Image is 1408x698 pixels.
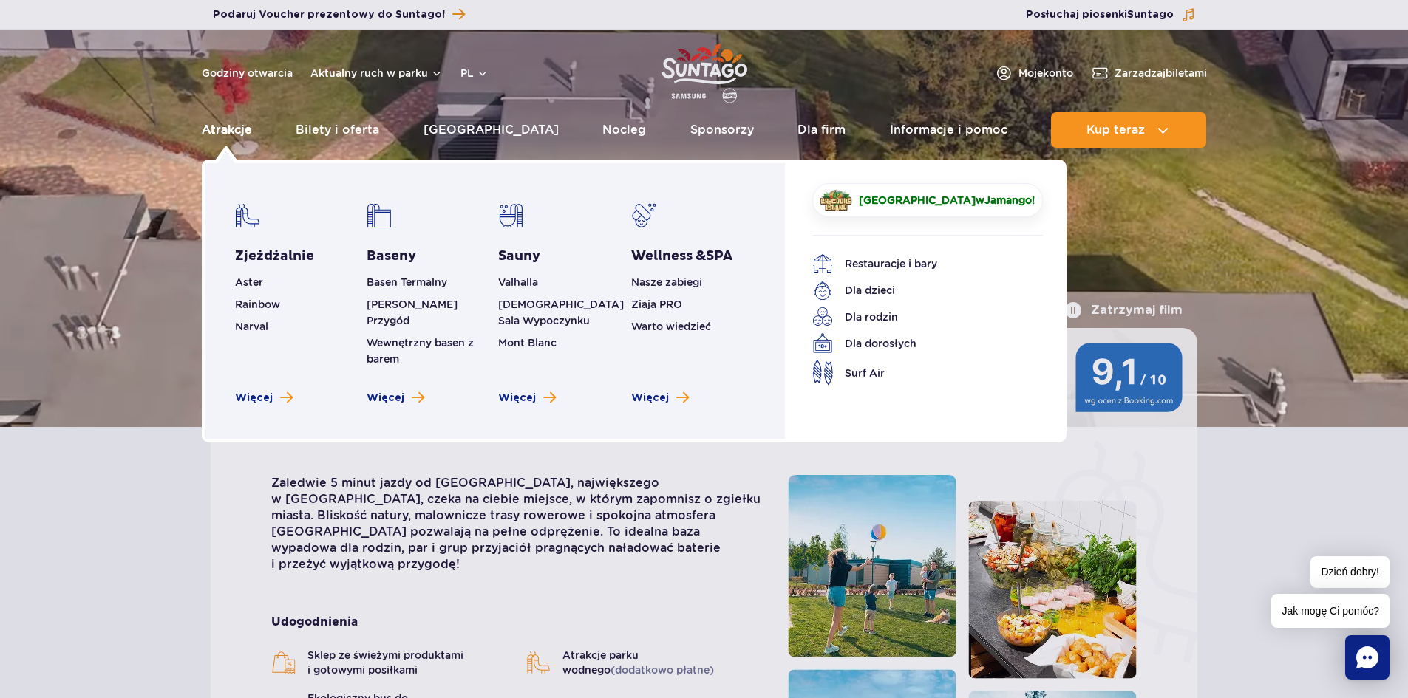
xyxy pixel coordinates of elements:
button: Aktualny ruch w parku [310,67,443,79]
a: Informacje i pomoc [890,112,1007,148]
a: Dla rodzin [812,307,1021,327]
a: Sponsorzy [690,112,754,148]
span: Więcej [367,391,404,406]
span: [GEOGRAPHIC_DATA] [859,194,976,206]
a: [GEOGRAPHIC_DATA] [424,112,559,148]
a: Godziny otwarcia [202,66,293,81]
a: Bilety i oferta [296,112,379,148]
span: w ! [860,193,1035,208]
a: Wellness &SPA [631,247,732,265]
span: Więcej [235,391,273,406]
span: Moje konto [1018,66,1073,81]
a: Mont Blanc [498,337,557,349]
a: Rainbow [235,298,280,310]
a: Zobacz więcej basenów [367,391,424,406]
span: Więcej [631,391,669,406]
a: [PERSON_NAME] Przygód [367,298,458,326]
a: Zobacz więcej zjeżdżalni [235,391,293,406]
button: pl [460,66,489,81]
a: Sauny [498,247,540,265]
a: Zarządzajbiletami [1091,64,1207,82]
a: Dla dzieci [812,280,1021,301]
a: Dla dorosłych [812,333,1021,354]
span: Wellness & [631,247,732,264]
span: Kup teraz [1086,123,1145,137]
a: Zobacz więcej Wellness & SPA [631,391,689,406]
a: Mojekonto [995,64,1073,82]
a: Baseny [367,247,416,265]
span: Więcej [498,391,536,406]
span: Jamango [984,194,1032,206]
div: Chat [1345,635,1390,680]
a: Nocleg [602,112,646,148]
button: Kup teraz [1051,112,1206,148]
a: Zjeżdżalnie [235,247,314,265]
a: Wewnętrzny basen z barem [367,337,474,365]
span: Surf Air [845,365,885,381]
a: Narval [235,321,268,332]
a: [DEMOGRAPHIC_DATA] Sala Wypoczynku [498,298,624,326]
span: SPA [706,247,732,264]
a: Zobacz więcej saun [498,391,556,406]
a: Warto wiedzieć [631,321,711,332]
a: Atrakcje [202,112,252,148]
a: Dla firm [797,112,846,148]
a: [GEOGRAPHIC_DATA]wJamango! [812,183,1043,217]
a: Valhalla [498,276,538,288]
a: Surf Air [812,360,1021,386]
span: Zarządzaj biletami [1115,66,1207,81]
a: Aster [235,276,263,288]
a: Ziaja PRO [631,298,682,310]
a: Restauracje i bary [812,253,1021,274]
a: Basen Termalny [367,276,447,288]
span: Dzień dobry! [1310,556,1390,588]
span: Jak mogę Ci pomóc? [1271,594,1390,628]
a: Nasze zabiegi [631,276,702,288]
